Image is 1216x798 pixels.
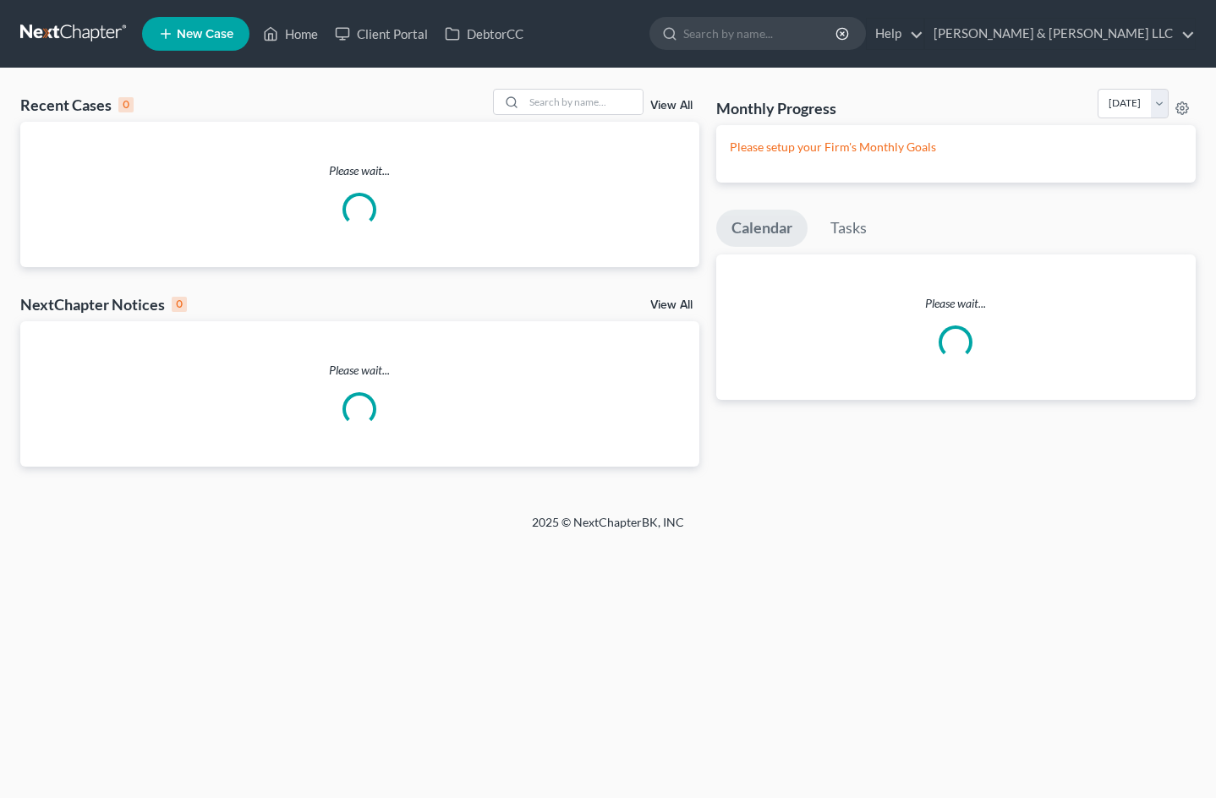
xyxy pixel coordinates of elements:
a: Calendar [716,210,808,247]
a: View All [650,299,693,311]
div: 0 [118,97,134,112]
a: [PERSON_NAME] & [PERSON_NAME] LLC [925,19,1195,49]
p: Please setup your Firm's Monthly Goals [730,139,1183,156]
p: Please wait... [20,162,699,179]
a: Help [867,19,923,49]
span: New Case [177,28,233,41]
input: Search by name... [683,18,838,49]
a: Home [255,19,326,49]
div: NextChapter Notices [20,294,187,314]
h3: Monthly Progress [716,98,836,118]
div: Recent Cases [20,95,134,115]
div: 0 [172,297,187,312]
a: Client Portal [326,19,436,49]
input: Search by name... [524,90,643,114]
a: View All [650,100,693,112]
p: Please wait... [716,295,1197,312]
a: DebtorCC [436,19,532,49]
a: Tasks [815,210,882,247]
p: Please wait... [20,362,699,379]
div: 2025 © NextChapterBK, INC [126,514,1090,544]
